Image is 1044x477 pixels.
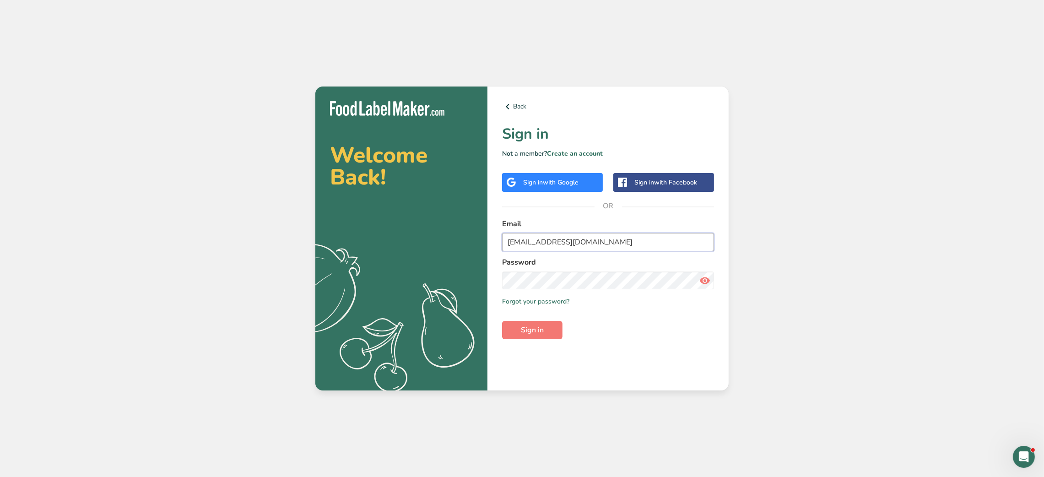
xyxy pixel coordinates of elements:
h1: Sign in [502,123,714,145]
span: OR [595,192,622,220]
label: Password [502,257,714,268]
a: Forgot your password? [502,297,569,306]
a: Back [502,101,714,112]
div: Sign in [634,178,697,187]
iframe: Intercom live chat [1013,446,1035,468]
img: Food Label Maker [330,101,444,116]
p: Not a member? [502,149,714,158]
a: Create an account [547,149,603,158]
span: Sign in [521,325,544,336]
h2: Welcome Back! [330,144,473,188]
button: Sign in [502,321,563,339]
label: Email [502,218,714,229]
div: Sign in [523,178,579,187]
input: Enter Your Email [502,233,714,251]
span: with Google [543,178,579,187]
span: with Facebook [654,178,697,187]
